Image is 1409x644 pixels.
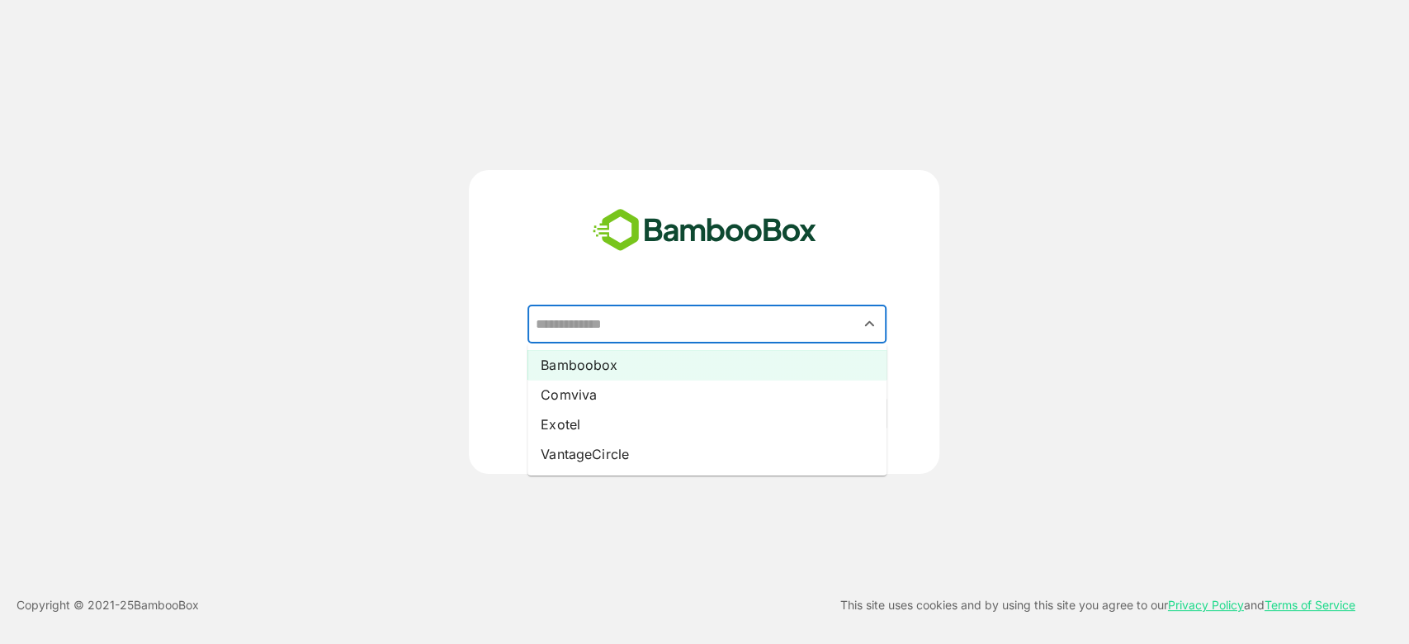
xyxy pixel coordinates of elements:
[527,439,887,469] li: VantageCircle
[17,595,199,615] p: Copyright © 2021- 25 BambooBox
[840,595,1355,615] p: This site uses cookies and by using this site you agree to our and
[1265,598,1355,612] a: Terms of Service
[527,380,887,410] li: Comviva
[584,203,825,258] img: bamboobox
[527,410,887,439] li: Exotel
[858,313,881,335] button: Close
[1168,598,1244,612] a: Privacy Policy
[527,350,887,380] li: Bamboobox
